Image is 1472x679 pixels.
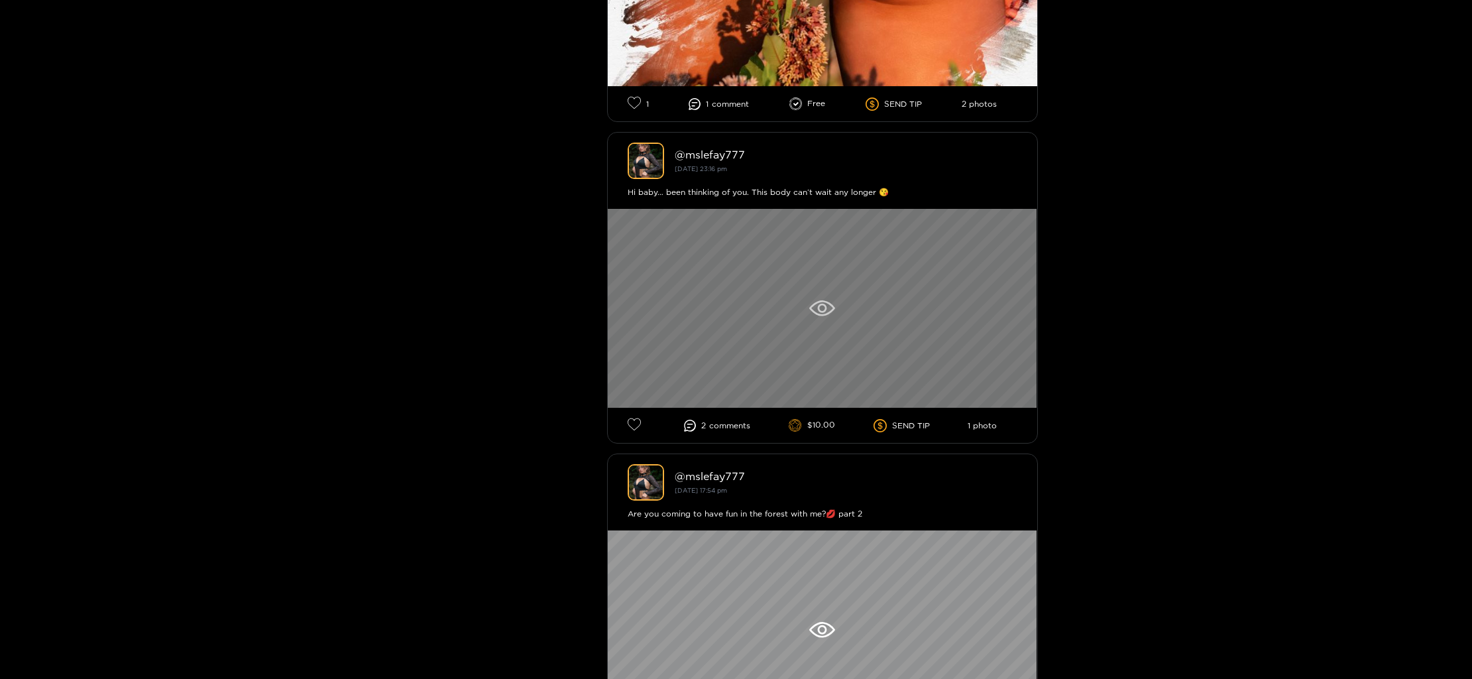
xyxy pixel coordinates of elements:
[675,165,727,172] small: [DATE] 23:16 pm
[709,421,750,430] span: comment s
[675,470,1017,482] div: @ mslefay777
[866,97,884,111] span: dollar
[712,99,749,109] span: comment
[866,97,922,111] li: SEND TIP
[628,464,664,501] img: mslefay777
[628,143,664,179] img: mslefay777
[789,419,835,432] li: $10.00
[675,149,1017,160] div: @ mslefay777
[675,487,727,494] small: [DATE] 17:54 pm
[684,420,750,432] li: 2
[968,421,997,430] li: 1 photo
[789,97,826,111] li: Free
[689,98,749,110] li: 1
[628,507,1017,521] div: Are you coming to have fun in the forest with me?💋 part 2
[874,419,892,432] span: dollar
[874,419,930,432] li: SEND TIP
[628,96,649,111] li: 1
[962,99,997,109] li: 2 photos
[628,186,1017,199] div: Hi baby… been thinking of you. This body can’t wait any longer 😘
